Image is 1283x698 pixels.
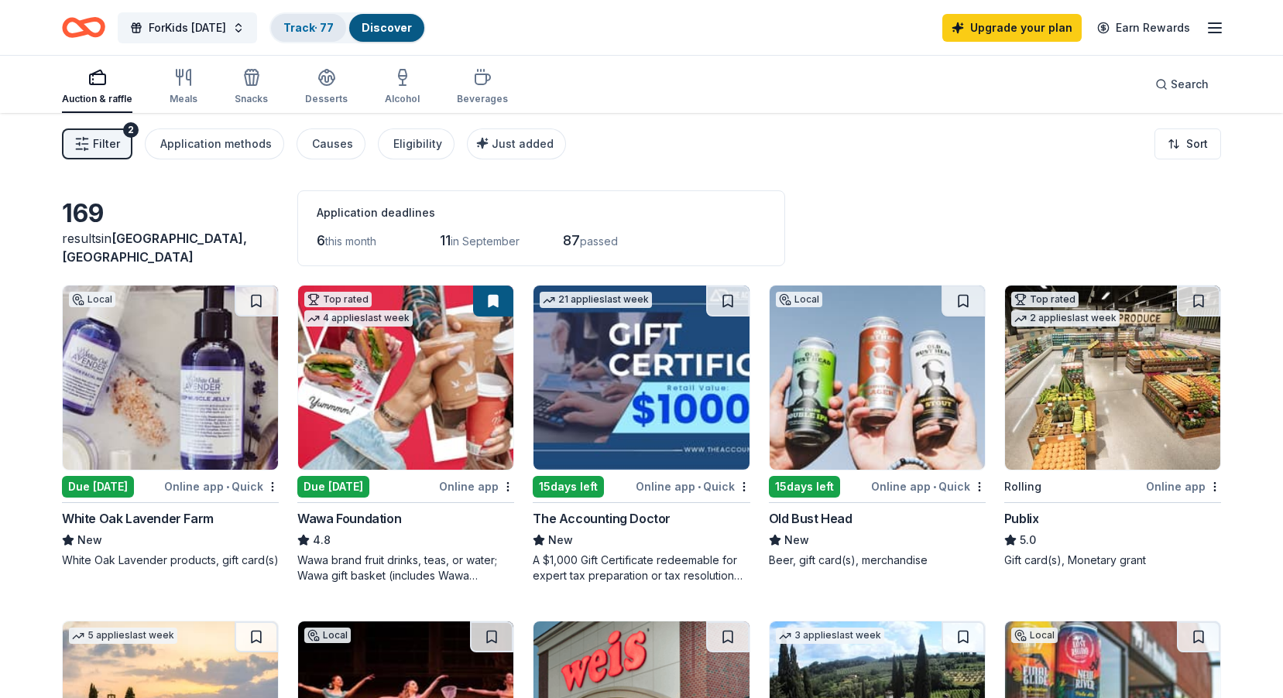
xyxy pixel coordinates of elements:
[62,229,279,266] div: results
[118,12,257,43] button: ForKids [DATE]
[62,128,132,159] button: Filter2
[698,481,701,493] span: •
[62,476,134,498] div: Due [DATE]
[451,234,520,248] span: in September
[305,93,348,105] div: Desserts
[235,93,268,105] div: Snacks
[769,509,852,528] div: Old Bust Head
[769,285,986,568] a: Image for Old Bust HeadLocal15days leftOnline app•QuickOld Bust HeadNewBeer, gift card(s), mercha...
[393,135,442,153] div: Eligibility
[1020,531,1036,549] span: 5.0
[63,286,278,470] img: Image for White Oak Lavender Farm
[235,62,268,113] button: Snacks
[93,135,120,153] span: Filter
[1004,509,1039,528] div: Publix
[1004,477,1041,496] div: Rolling
[297,476,369,498] div: Due [DATE]
[540,292,652,308] div: 21 applies last week
[1004,553,1221,568] div: Gift card(s), Monetary grant
[77,531,102,549] span: New
[1088,14,1199,42] a: Earn Rewards
[170,93,197,105] div: Meals
[123,122,139,138] div: 2
[62,198,279,229] div: 169
[942,14,1082,42] a: Upgrade your plan
[769,476,840,498] div: 15 days left
[636,477,750,496] div: Online app Quick
[776,292,822,307] div: Local
[298,286,513,470] img: Image for Wawa Foundation
[269,12,426,43] button: Track· 77Discover
[533,509,671,528] div: The Accounting Doctor
[164,477,279,496] div: Online app Quick
[317,204,766,222] div: Application deadlines
[313,531,331,549] span: 4.8
[62,553,279,568] div: White Oak Lavender products, gift card(s)
[533,286,749,470] img: Image for The Accounting Doctor
[226,481,229,493] span: •
[467,128,566,159] button: Just added
[62,285,279,568] a: Image for White Oak Lavender FarmLocalDue [DATE]Online app•QuickWhite Oak Lavender FarmNewWhite O...
[457,93,508,105] div: Beverages
[145,128,284,159] button: Application methods
[149,19,226,37] span: ForKids [DATE]
[1186,135,1208,153] span: Sort
[776,628,884,644] div: 3 applies last week
[304,628,351,643] div: Local
[62,9,105,46] a: Home
[563,232,580,248] span: 87
[533,476,604,498] div: 15 days left
[1143,69,1221,100] button: Search
[69,292,115,307] div: Local
[62,509,214,528] div: White Oak Lavender Farm
[1154,128,1221,159] button: Sort
[362,21,412,34] a: Discover
[533,553,750,583] div: A $1,000 Gift Certificate redeemable for expert tax preparation or tax resolution services—recipi...
[933,481,936,493] span: •
[317,232,325,248] span: 6
[62,62,132,113] button: Auction & raffle
[304,310,413,327] div: 4 applies last week
[378,128,455,159] button: Eligibility
[283,21,334,34] a: Track· 77
[580,234,618,248] span: passed
[457,62,508,113] button: Beverages
[62,231,247,265] span: [GEOGRAPHIC_DATA], [GEOGRAPHIC_DATA]
[297,285,514,583] a: Image for Wawa FoundationTop rated4 applieslast weekDue [DATE]Online appWawa Foundation4.8Wawa br...
[492,137,554,150] span: Just added
[1005,286,1220,470] img: Image for Publix
[770,286,985,470] img: Image for Old Bust Head
[439,477,514,496] div: Online app
[325,234,376,248] span: this month
[297,128,365,159] button: Causes
[1146,477,1221,496] div: Online app
[160,135,272,153] div: Application methods
[548,531,573,549] span: New
[312,135,353,153] div: Causes
[170,62,197,113] button: Meals
[769,553,986,568] div: Beer, gift card(s), merchandise
[1011,292,1079,307] div: Top rated
[440,232,451,248] span: 11
[1004,285,1221,568] a: Image for PublixTop rated2 applieslast weekRollingOnline appPublix5.0Gift card(s), Monetary grant
[297,509,401,528] div: Wawa Foundation
[1171,75,1209,94] span: Search
[1011,628,1058,643] div: Local
[385,62,420,113] button: Alcohol
[297,553,514,583] div: Wawa brand fruit drinks, teas, or water; Wawa gift basket (includes Wawa products and coupons)
[62,93,132,105] div: Auction & raffle
[533,285,750,583] a: Image for The Accounting Doctor21 applieslast week15days leftOnline app•QuickThe Accounting Docto...
[304,292,372,307] div: Top rated
[871,477,986,496] div: Online app Quick
[62,231,247,265] span: in
[69,628,177,644] div: 5 applies last week
[784,531,809,549] span: New
[385,93,420,105] div: Alcohol
[1011,310,1120,327] div: 2 applies last week
[305,62,348,113] button: Desserts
